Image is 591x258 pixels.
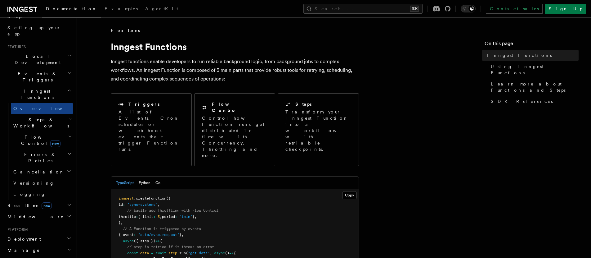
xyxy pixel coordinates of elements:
span: Flow Control [11,134,68,146]
p: Inngest functions enable developers to run reliable background logic, from background jobs to com... [111,57,359,83]
span: : [123,202,125,207]
button: Python [139,177,150,189]
span: : [175,214,177,219]
a: Using Inngest Functions [488,61,579,78]
span: .createFunction [134,196,166,200]
span: : [136,214,138,219]
span: { event [119,233,134,237]
span: inngest [119,196,134,200]
h2: Flow Control [212,101,267,113]
span: .run [177,251,186,255]
button: Go [155,177,160,189]
button: Events & Triggers [5,68,73,85]
button: Inngest Functions [5,85,73,103]
span: Versioning [13,181,54,186]
span: , [195,214,197,219]
button: Steps & Workflows [11,114,73,131]
span: Deployment [5,236,41,242]
span: Middleware [5,214,64,220]
p: A list of Events, Cron schedules or webhook events that trigger Function runs. [119,109,184,152]
button: Middleware [5,211,73,222]
span: Manage [5,247,40,253]
span: : [134,233,136,237]
kbd: ⌘K [410,6,419,12]
h4: On this page [485,40,579,50]
a: Sign Up [545,4,586,14]
span: ({ [166,196,171,200]
span: Events & Triggers [5,71,68,83]
span: ({ step }) [134,239,155,243]
span: Features [111,27,140,34]
span: Errors & Retries [11,151,67,164]
span: Inngest Functions [487,52,552,58]
span: } [179,233,181,237]
span: "sync-systems" [127,202,158,207]
span: 3 [158,214,160,219]
span: throttle [119,214,136,219]
span: { [160,239,162,243]
span: , [158,202,160,207]
span: Documentation [46,6,97,11]
span: Platform [5,227,28,232]
span: AgentKit [145,6,178,11]
button: Errors & Retries [11,149,73,166]
span: { [234,251,236,255]
span: // step is retried if it throws an error [127,245,214,249]
a: Inngest Functions [485,50,579,61]
span: async [123,239,134,243]
a: TriggersA list of Events, Cron schedules or webhook events that trigger Function runs. [111,93,192,166]
a: Setting up your app [5,22,73,39]
span: Realtime [5,202,52,209]
span: , [210,251,212,255]
p: Control how Function runs get distributed in time with Concurrency, Throttling and more. [202,115,267,159]
h1: Inngest Functions [111,41,359,52]
a: Versioning [11,177,73,189]
button: Local Development [5,51,73,68]
button: Search...⌘K [303,4,423,14]
span: Cancellation [11,169,65,175]
button: Flow Controlnew [11,131,73,149]
span: data [140,251,149,255]
span: step [168,251,177,255]
span: , [181,233,184,237]
span: { limit [138,214,153,219]
span: } [192,214,195,219]
span: // Easily add Throttling with Flow Control [127,208,218,213]
a: AgentKit [141,2,182,17]
span: = [151,251,153,255]
span: Overview [13,106,77,111]
div: Inngest Functions [5,103,73,200]
h2: Triggers [128,101,160,107]
button: Deployment [5,233,73,245]
span: } [119,220,121,225]
span: id [119,202,123,207]
p: Transform your Inngest Function into a workflow with retriable checkpoints. [285,109,352,152]
span: () [225,251,229,255]
span: // A Function is triggered by events [123,227,201,231]
a: Documentation [42,2,101,17]
span: Using Inngest Functions [491,63,579,76]
button: Manage [5,245,73,256]
span: async [214,251,225,255]
button: TypeScript [116,177,134,189]
span: const [127,251,138,255]
span: new [50,140,60,147]
span: , [121,220,123,225]
button: Cancellation [11,166,73,177]
span: , [160,214,162,219]
span: Steps & Workflows [11,117,69,129]
span: period [162,214,175,219]
span: await [155,251,166,255]
span: Setting up your app [7,25,61,36]
span: Examples [105,6,138,11]
a: Flow ControlControl how Function runs get distributed in time with Concurrency, Throttling and more. [194,93,275,166]
span: Logging [13,192,46,197]
span: "1min" [179,214,192,219]
span: ( [186,251,188,255]
button: Toggle dark mode [461,5,476,12]
span: Inngest Functions [5,88,67,100]
span: SDK References [491,98,553,104]
span: => [229,251,234,255]
a: SDK References [488,96,579,107]
span: "auto/sync.request" [138,233,179,237]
